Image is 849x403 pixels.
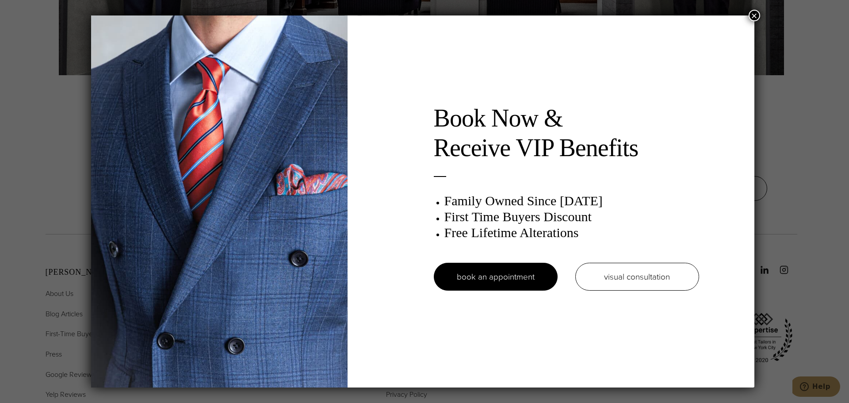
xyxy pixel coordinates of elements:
h3: Free Lifetime Alterations [444,225,699,241]
span: Help [20,6,38,14]
button: Close [749,10,760,21]
h3: First Time Buyers Discount [444,209,699,225]
a: visual consultation [575,263,699,291]
h2: Book Now & Receive VIP Benefits [434,104,699,163]
h3: Family Owned Since [DATE] [444,193,699,209]
a: book an appointment [434,263,558,291]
